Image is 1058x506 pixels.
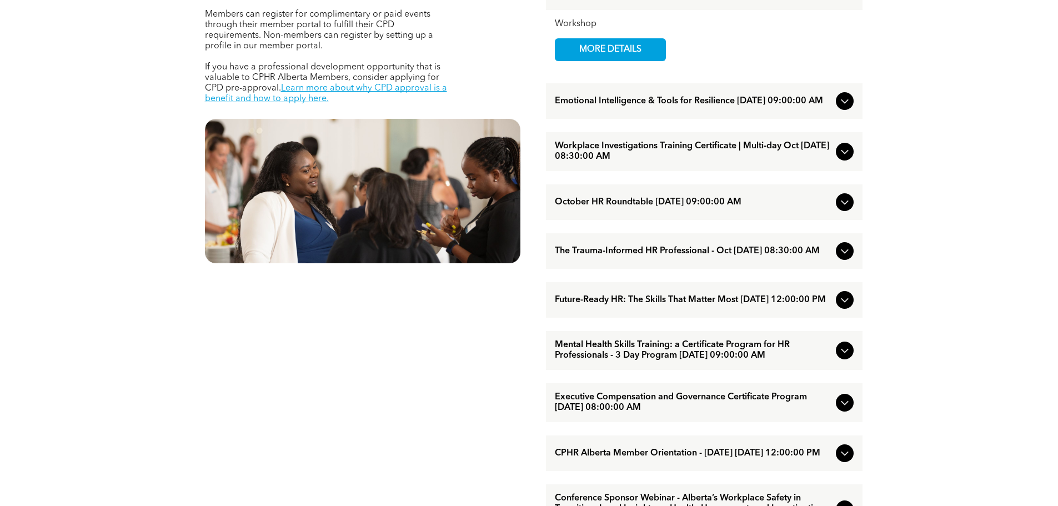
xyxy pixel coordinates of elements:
span: Mental Health Skills Training: a Certificate Program for HR Professionals - 3 Day Program [DATE] ... [555,340,831,361]
span: Workplace Investigations Training Certificate | Multi-day Oct [DATE] 08:30:00 AM [555,141,831,162]
span: If you have a professional development opportunity that is valuable to CPHR Alberta Members, cons... [205,63,440,93]
span: October HR Roundtable [DATE] 09:00:00 AM [555,197,831,208]
span: CPHR Alberta Member Orientation - [DATE] [DATE] 12:00:00 PM [555,448,831,459]
span: Executive Compensation and Governance Certificate Program [DATE] 08:00:00 AM [555,392,831,413]
span: Emotional Intelligence & Tools for Resilience [DATE] 09:00:00 AM [555,96,831,107]
span: MORE DETAILS [566,39,654,61]
span: Members can register for complimentary or paid events through their member portal to fulfill thei... [205,10,433,51]
a: Learn more about why CPD approval is a benefit and how to apply here. [205,84,447,103]
span: Future-Ready HR: The Skills That Matter Most [DATE] 12:00:00 PM [555,295,831,305]
div: Workshop [555,19,854,29]
span: The Trauma-Informed HR Professional - Oct [DATE] 08:30:00 AM [555,246,831,257]
a: MORE DETAILS [555,38,666,61]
